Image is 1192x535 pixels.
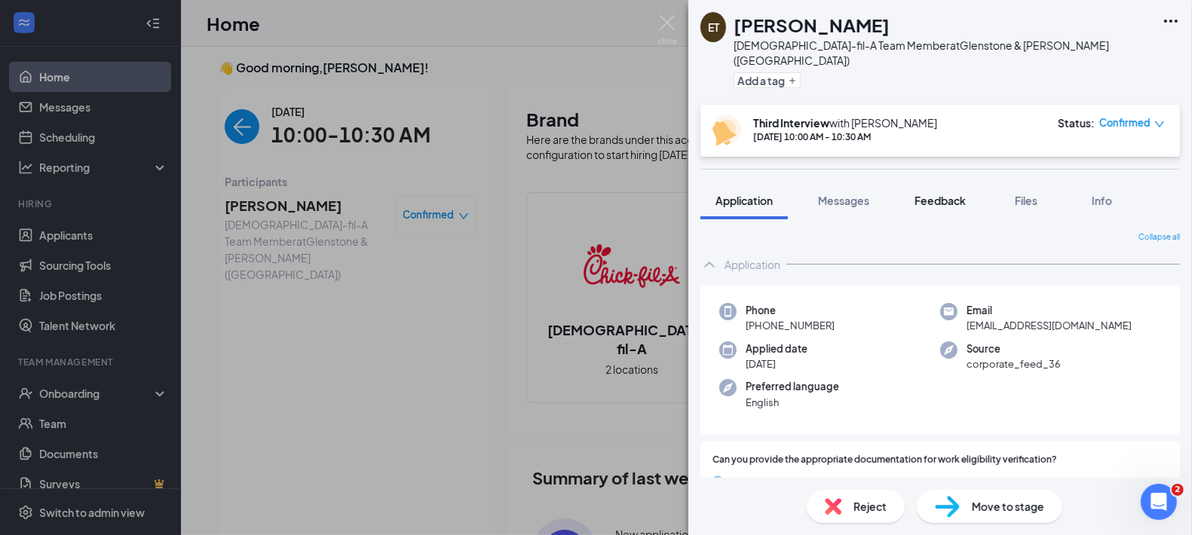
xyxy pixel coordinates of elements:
[972,498,1044,515] span: Move to stage
[853,498,887,515] span: Reject
[725,257,780,272] div: Application
[734,12,890,38] h1: [PERSON_NAME]
[1172,484,1184,496] span: 2
[708,20,719,35] div: ET
[753,116,829,130] b: Third Interview
[734,72,801,88] button: PlusAdd a tag
[818,194,869,207] span: Messages
[753,130,937,143] div: [DATE] 10:00 AM - 10:30 AM
[716,194,773,207] span: Application
[729,473,747,490] span: Yes
[1015,194,1037,207] span: Files
[1099,115,1151,130] span: Confirmed
[753,115,937,130] div: with [PERSON_NAME]
[967,318,1132,333] span: [EMAIL_ADDRESS][DOMAIN_NAME]
[1154,119,1165,130] span: down
[788,76,797,85] svg: Plus
[1138,231,1180,243] span: Collapse all
[746,303,835,318] span: Phone
[967,341,1061,356] span: Source
[915,194,966,207] span: Feedback
[746,379,839,394] span: Preferred language
[746,341,807,356] span: Applied date
[746,395,839,410] span: English
[1141,484,1177,520] iframe: Intercom live chat
[967,356,1061,371] span: corporate_feed_36
[734,38,1154,68] div: [DEMOGRAPHIC_DATA]-fil-A Team Member at Glenstone & [PERSON_NAME] ([GEOGRAPHIC_DATA])
[1092,194,1112,207] span: Info
[967,303,1132,318] span: Email
[746,318,835,333] span: [PHONE_NUMBER]
[700,255,719,274] svg: ChevronUp
[746,356,807,371] span: [DATE]
[1058,115,1095,130] div: Status :
[1162,12,1180,30] svg: Ellipses
[712,453,1057,467] span: Can you provide the appropriate documentation for work eligibility verification?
